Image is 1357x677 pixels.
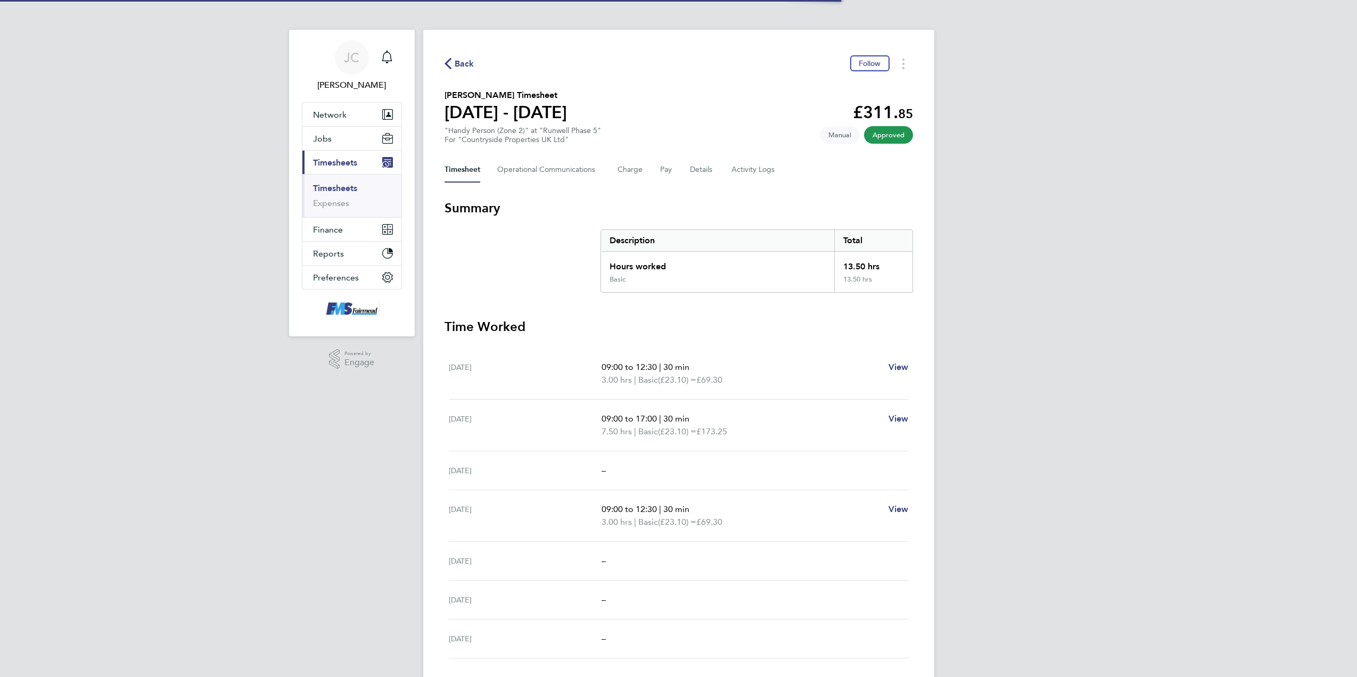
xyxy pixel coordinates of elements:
span: Preferences [313,273,359,283]
a: Go to home page [302,300,402,317]
span: Reports [313,249,344,259]
span: Jobs [313,134,332,144]
span: £173.25 [696,426,727,436]
span: 85 [898,106,913,121]
nav: Main navigation [289,30,415,336]
span: | [634,426,636,436]
span: – [602,465,606,475]
span: 30 min [663,504,689,514]
button: Details [690,157,714,183]
span: | [659,414,661,424]
span: | [659,362,661,372]
span: Powered by [344,349,374,358]
button: Preferences [302,266,401,289]
span: Basic [638,425,658,438]
div: Timesheets [302,174,401,217]
button: Network [302,103,401,126]
span: (£23.10) = [658,426,696,436]
span: Engage [344,358,374,367]
button: Timesheets [302,151,401,174]
div: Hours worked [601,252,835,275]
div: Description [601,230,835,251]
span: – [602,595,606,605]
span: View [889,362,909,372]
a: View [889,361,909,374]
a: View [889,412,909,425]
div: [DATE] [449,361,602,386]
span: View [889,504,909,514]
span: Basic [638,516,658,529]
span: Basic [638,374,658,386]
div: "Handy Person (Zone 2)" at "Runwell Phase 5" [445,126,601,144]
button: Reports [302,242,401,265]
a: JC[PERSON_NAME] [302,40,402,92]
h3: Summary [445,200,913,217]
span: (£23.10) = [658,517,696,527]
span: 3.00 hrs [602,517,632,527]
span: JC [344,51,359,64]
div: [DATE] [449,412,602,438]
button: Timesheets Menu [894,55,913,72]
button: Back [445,57,474,70]
span: 3.00 hrs [602,375,632,385]
div: [DATE] [449,632,602,645]
div: [DATE] [449,503,602,529]
span: £69.30 [696,517,722,527]
button: Activity Logs [731,157,776,183]
button: Pay [660,157,673,183]
button: Timesheet [445,157,480,183]
span: 09:00 to 12:30 [602,504,657,514]
span: | [634,375,636,385]
h2: [PERSON_NAME] Timesheet [445,89,567,102]
a: Expenses [313,198,349,208]
span: – [602,556,606,566]
span: £69.30 [696,375,722,385]
span: 30 min [663,362,689,372]
span: Follow [859,59,881,68]
span: Joanne Conway [302,79,402,92]
div: [DATE] [449,593,602,606]
span: This timesheet was manually created. [820,126,860,144]
img: f-mead-logo-retina.png [324,300,380,317]
span: | [634,517,636,527]
button: Operational Communications [497,157,601,183]
span: 09:00 to 12:30 [602,362,657,372]
span: (£23.10) = [658,375,696,385]
div: 13.50 hrs [834,275,912,292]
a: View [889,503,909,516]
span: View [889,414,909,424]
span: Timesheets [313,158,357,168]
button: Finance [302,218,401,241]
a: Powered byEngage [329,349,374,369]
div: 13.50 hrs [834,252,912,275]
span: 7.50 hrs [602,426,632,436]
h1: [DATE] - [DATE] [445,102,567,123]
div: Summary [601,229,913,293]
a: Timesheets [313,183,357,193]
span: | [659,504,661,514]
span: 09:00 to 17:00 [602,414,657,424]
div: [DATE] [449,555,602,567]
button: Jobs [302,127,401,150]
button: Follow [850,55,890,71]
app-decimal: £311. [853,102,913,122]
span: Finance [313,225,343,235]
div: For "Countryside Properties UK Ltd" [445,135,601,144]
div: Total [834,230,912,251]
div: [DATE] [449,464,602,477]
div: Basic [610,275,626,284]
button: Charge [618,157,643,183]
span: This timesheet has been approved. [864,126,913,144]
span: Back [455,57,474,70]
span: 30 min [663,414,689,424]
span: Network [313,110,347,120]
span: – [602,633,606,643]
h3: Time Worked [445,318,913,335]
